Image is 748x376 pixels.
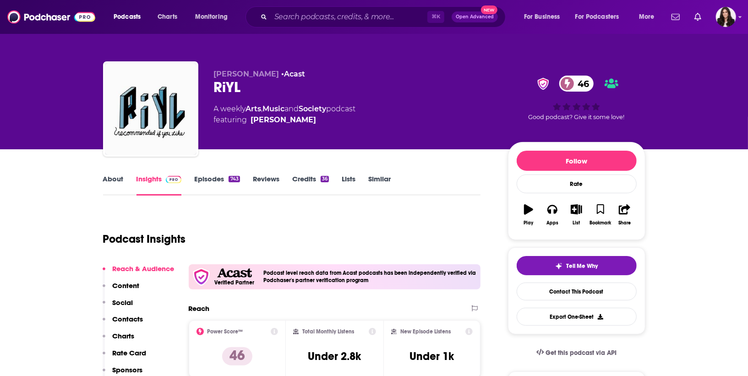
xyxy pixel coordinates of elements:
button: open menu [189,10,240,24]
span: Charts [158,11,177,23]
img: verified Badge [535,78,552,90]
a: Society [299,104,327,113]
span: Logged in as RebeccaShapiro [716,7,736,27]
button: Follow [517,151,637,171]
button: Rate Card [103,349,147,365]
img: Acast [217,268,252,278]
h3: Under 1k [410,349,454,363]
span: For Business [524,11,560,23]
a: Charts [152,10,183,24]
span: featuring [214,114,356,125]
a: About [103,174,124,196]
img: User Profile [716,7,736,27]
a: Arts [246,104,262,113]
a: Show notifications dropdown [691,9,705,25]
img: verfied icon [192,268,210,286]
span: • [282,70,306,78]
span: More [639,11,655,23]
a: Lists [342,174,355,196]
h1: Podcast Insights [103,232,186,246]
div: verified Badge46Good podcast? Give it some love! [508,70,645,126]
p: Contacts [113,315,143,323]
p: Sponsors [113,365,143,374]
a: Acast [284,70,306,78]
div: A weekly podcast [214,104,356,125]
span: Get this podcast via API [546,349,617,357]
a: InsightsPodchaser Pro [136,174,182,196]
input: Search podcasts, credits, & more... [271,10,427,24]
p: 46 [222,347,252,365]
span: ⌘ K [427,11,444,23]
button: Show profile menu [716,7,736,27]
div: Share [618,220,631,226]
img: Podchaser - Follow, Share and Rate Podcasts [7,8,95,26]
a: Similar [368,174,391,196]
div: Bookmark [590,220,611,226]
button: Play [517,198,541,231]
button: Contacts [103,315,143,332]
h2: Total Monthly Listens [302,328,354,335]
a: 46 [559,76,594,92]
p: Reach & Audience [113,264,175,273]
div: Search podcasts, credits, & more... [254,6,514,27]
button: tell me why sparkleTell Me Why [517,256,637,275]
a: Brian Heater [251,114,317,125]
button: Content [103,281,140,298]
a: Reviews [253,174,279,196]
p: Social [113,298,133,307]
button: open menu [633,10,666,24]
p: Charts [113,332,135,340]
span: Monitoring [195,11,228,23]
button: Charts [103,332,135,349]
span: Tell Me Why [566,262,598,270]
button: open menu [107,10,153,24]
div: Apps [546,220,558,226]
button: Share [612,198,636,231]
span: [PERSON_NAME] [214,70,279,78]
button: Social [103,298,133,315]
div: Rate [517,174,637,193]
div: 36 [321,176,329,182]
div: Play [524,220,533,226]
span: and [285,104,299,113]
button: Apps [541,198,564,231]
a: Episodes743 [194,174,240,196]
button: Open AdvancedNew [452,11,498,22]
img: RiYL [105,63,197,155]
span: Good podcast? Give it some love! [529,114,625,120]
span: 46 [568,76,594,92]
h2: Power Score™ [207,328,243,335]
img: tell me why sparkle [555,262,562,270]
button: open menu [569,10,633,24]
span: For Podcasters [575,11,619,23]
button: Bookmark [589,198,612,231]
span: , [262,104,263,113]
a: Music [263,104,285,113]
span: New [481,5,497,14]
p: Content [113,281,140,290]
button: Export One-Sheet [517,308,637,326]
img: Podchaser Pro [166,176,182,183]
a: Contact This Podcast [517,283,637,300]
button: List [564,198,588,231]
h5: Verified Partner [215,280,255,285]
p: Rate Card [113,349,147,357]
h2: Reach [189,304,210,313]
a: Get this podcast via API [529,342,624,364]
span: Podcasts [114,11,141,23]
h4: Podcast level reach data from Acast podcasts has been independently verified via Podchaser's part... [264,270,477,283]
a: Credits36 [292,174,329,196]
div: List [573,220,580,226]
span: Open Advanced [456,15,494,19]
button: Reach & Audience [103,264,175,281]
h2: New Episode Listens [400,328,451,335]
button: open menu [518,10,572,24]
div: 743 [229,176,240,182]
a: Show notifications dropdown [668,9,683,25]
h3: Under 2.8k [308,349,361,363]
